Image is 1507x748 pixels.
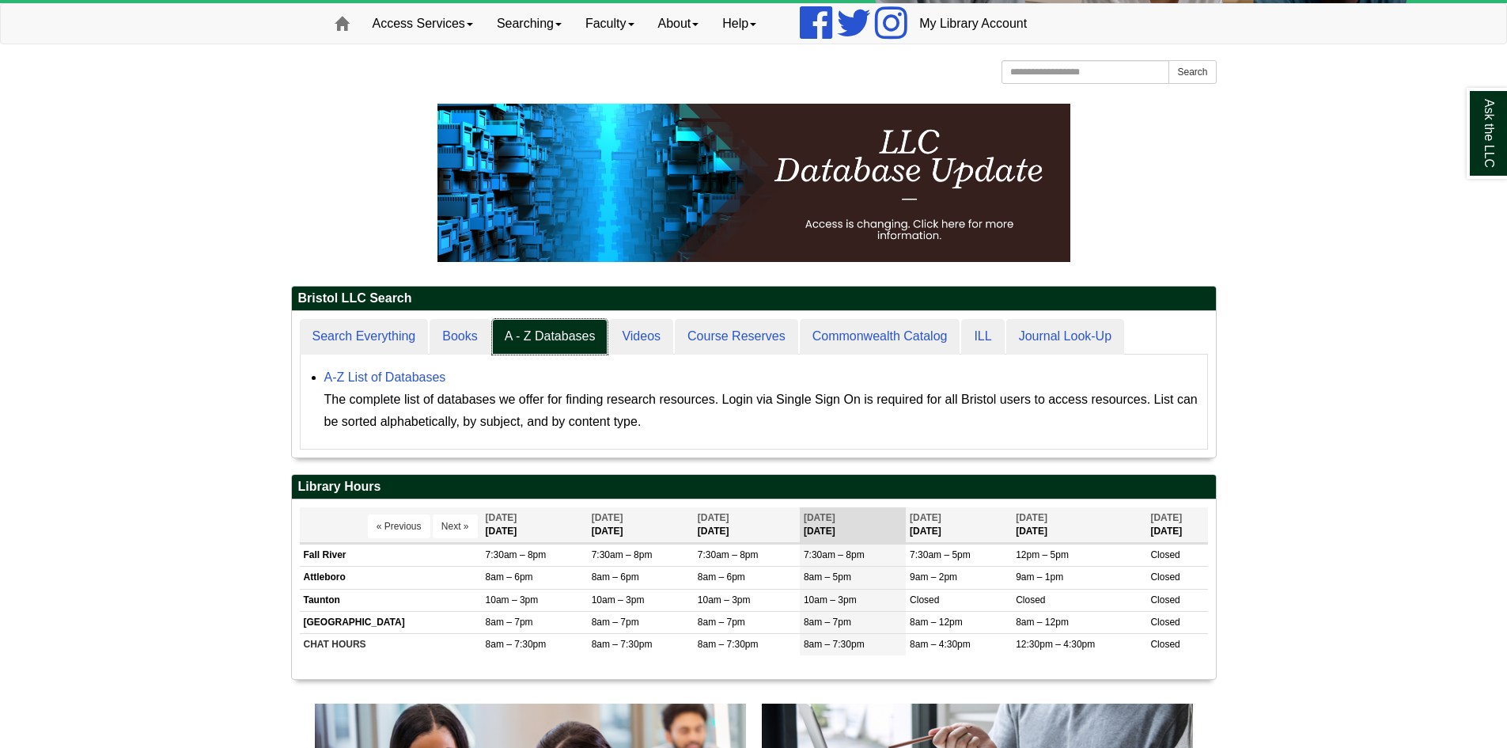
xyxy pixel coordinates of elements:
[804,639,865,650] span: 8am – 7:30pm
[1168,60,1216,84] button: Search
[592,617,639,628] span: 8am – 7pm
[961,319,1004,355] a: ILL
[300,567,482,589] td: Attleboro
[361,4,485,44] a: Access Services
[486,594,539,606] span: 10am – 3pm
[433,514,478,538] button: Next »
[1150,639,1179,650] span: Closed
[592,512,623,523] span: [DATE]
[437,104,1070,262] img: HTML tutorial
[324,389,1199,433] div: The complete list of databases we offer for finding research resources. Login via Single Sign On ...
[910,639,971,650] span: 8am – 4:30pm
[300,611,482,633] td: [GEOGRAPHIC_DATA]
[592,594,645,606] span: 10am – 3pm
[1016,617,1069,628] span: 8am – 12pm
[910,512,941,523] span: [DATE]
[1006,319,1124,355] a: Journal Look-Up
[1150,594,1179,606] span: Closed
[588,507,694,543] th: [DATE]
[1146,507,1207,543] th: [DATE]
[485,4,574,44] a: Searching
[300,589,482,611] td: Taunton
[698,571,745,583] span: 8am – 6pm
[486,549,547,560] span: 7:30am – 8pm
[486,639,547,650] span: 8am – 7:30pm
[1150,549,1179,560] span: Closed
[646,4,711,44] a: About
[1016,639,1095,650] span: 12:30pm – 4:30pm
[698,617,745,628] span: 8am – 7pm
[300,319,429,355] a: Search Everything
[698,594,751,606] span: 10am – 3pm
[804,594,857,606] span: 10am – 3pm
[694,507,800,543] th: [DATE]
[324,370,446,384] a: A-Z List of Databases
[907,4,1039,44] a: My Library Account
[910,617,963,628] span: 8am – 12pm
[698,549,759,560] span: 7:30am – 8pm
[906,507,1012,543] th: [DATE]
[592,639,653,650] span: 8am – 7:30pm
[804,512,835,523] span: [DATE]
[300,633,482,655] td: CHAT HOURS
[804,571,851,583] span: 8am – 5pm
[1016,594,1045,606] span: Closed
[574,4,646,44] a: Faculty
[710,4,768,44] a: Help
[592,549,653,560] span: 7:30am – 8pm
[486,617,533,628] span: 8am – 7pm
[368,514,430,538] button: « Previous
[609,319,673,355] a: Videos
[1150,617,1179,628] span: Closed
[698,512,729,523] span: [DATE]
[430,319,490,355] a: Books
[800,507,906,543] th: [DATE]
[292,287,1216,311] h2: Bristol LLC Search
[300,545,482,567] td: Fall River
[800,319,960,355] a: Commonwealth Catalog
[1150,512,1182,523] span: [DATE]
[675,319,798,355] a: Course Reserves
[486,571,533,583] span: 8am – 6pm
[910,571,957,583] span: 9am – 2pm
[292,475,1216,499] h2: Library Hours
[492,319,608,355] a: A - Z Databases
[482,507,588,543] th: [DATE]
[1016,549,1069,560] span: 12pm – 5pm
[910,594,939,606] span: Closed
[1150,571,1179,583] span: Closed
[1012,507,1146,543] th: [DATE]
[486,512,517,523] span: [DATE]
[804,549,865,560] span: 7:30am – 8pm
[910,549,971,560] span: 7:30am – 5pm
[1016,571,1063,583] span: 9am – 1pm
[804,617,851,628] span: 8am – 7pm
[698,639,759,650] span: 8am – 7:30pm
[592,571,639,583] span: 8am – 6pm
[1016,512,1047,523] span: [DATE]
